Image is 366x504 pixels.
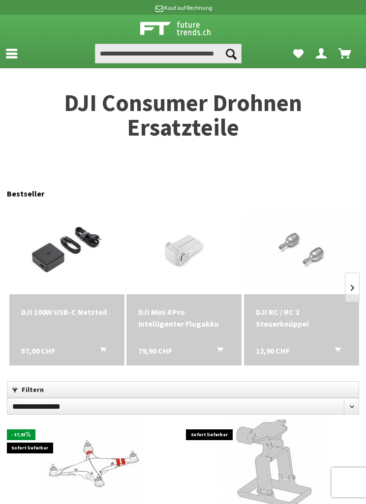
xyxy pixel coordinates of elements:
[21,306,113,318] div: DJI 100W USB-C Netzteil
[256,306,347,330] a: DJI RC / RC 2 Steuerknüppel 12,90 CHF In den Warenkorb
[138,306,230,330] div: DJI Mini 4 Pro intelligenter Flugakku
[312,44,332,63] a: Dein Konto
[138,306,230,330] a: DJI Mini 4 Pro intelligenter Flugakku 79,90 CHF In den Warenkorb
[138,345,172,357] span: 79,90 CHF
[335,44,355,63] a: Warenkorb
[9,212,124,288] img: DJI 100W USB-C Netzteil
[7,179,359,203] div: Bestseller
[88,345,112,358] button: In den Warenkorb
[7,381,359,398] a: Filtern
[221,44,242,63] button: Suchen
[140,20,226,37] img: Shop Futuretrends - zur Startseite wechseln
[323,345,346,358] button: In den Warenkorb
[21,345,55,357] span: 57,00 CHF
[288,44,308,63] a: Meine Favoriten
[256,345,290,357] span: 12,90 CHF
[244,212,359,288] img: DJI RC / RC 2 Steuerknüppel
[7,91,359,140] h1: DJI Consumer Drohnen Ersatzteile
[256,306,347,330] div: DJI RC / RC 2 Steuerknüppel
[129,206,240,294] img: DJI Mini 4 Pro intelligenter Flugakku
[95,44,242,63] input: Produkt, Marke, Kategorie, EAN, Artikelnummer…
[205,345,229,358] button: In den Warenkorb
[21,306,113,318] a: DJI 100W USB-C Netzteil 57,00 CHF In den Warenkorb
